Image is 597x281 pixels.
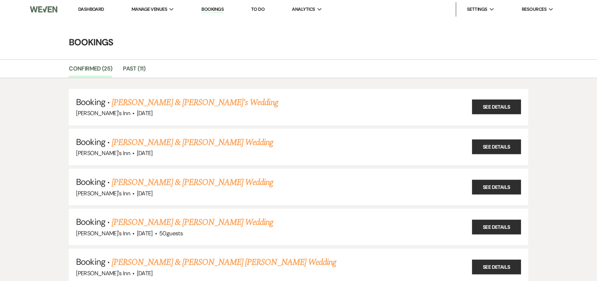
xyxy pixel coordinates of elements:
[39,36,558,49] h4: Bookings
[123,64,145,78] a: Past (11)
[76,136,105,148] span: Booking
[76,176,105,187] span: Booking
[112,136,273,149] a: [PERSON_NAME] & [PERSON_NAME] Wedding
[112,96,278,109] a: [PERSON_NAME] & [PERSON_NAME]'s Wedding
[472,180,521,194] a: See Details
[132,6,167,13] span: Manage Venues
[69,64,112,78] a: Confirmed (25)
[137,190,153,197] span: [DATE]
[76,230,130,237] span: [PERSON_NAME]'s Inn
[472,100,521,114] a: See Details
[522,6,547,13] span: Resources
[76,149,130,157] span: [PERSON_NAME]'s Inn
[76,269,130,277] span: [PERSON_NAME]'s Inn
[76,216,105,227] span: Booking
[78,6,104,12] a: Dashboard
[76,256,105,267] span: Booking
[76,96,105,108] span: Booking
[112,216,273,229] a: [PERSON_NAME] & [PERSON_NAME] Wedding
[30,2,57,17] img: Weven Logo
[137,109,153,117] span: [DATE]
[472,259,521,274] a: See Details
[76,190,130,197] span: [PERSON_NAME]'s Inn
[251,6,264,12] a: To Do
[472,140,521,154] a: See Details
[467,6,487,13] span: Settings
[201,6,224,13] a: Bookings
[112,176,273,189] a: [PERSON_NAME] & [PERSON_NAME] Wedding
[137,269,153,277] span: [DATE]
[137,230,153,237] span: [DATE]
[112,256,336,269] a: [PERSON_NAME] & [PERSON_NAME] [PERSON_NAME] Wedding
[292,6,315,13] span: Analytics
[472,219,521,234] a: See Details
[137,149,153,157] span: [DATE]
[76,109,130,117] span: [PERSON_NAME]'s Inn
[159,230,183,237] span: 50 guests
